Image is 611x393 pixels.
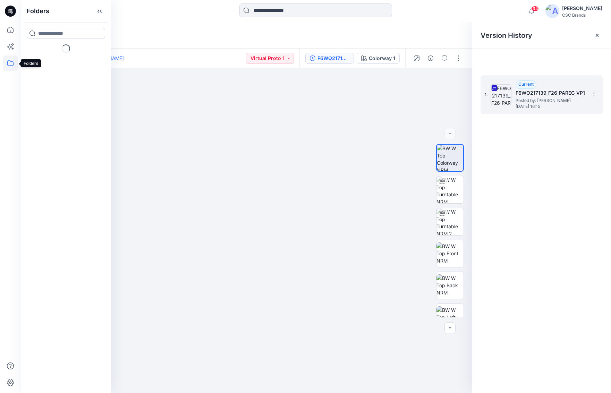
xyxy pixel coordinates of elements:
span: [DATE] 16:15 [516,104,585,109]
div: F6WO217139_F26_PAREG_VP1 [317,54,349,62]
span: Current [518,82,534,87]
h5: F6WO217139_F26_PAREG_VP1 [516,89,585,97]
div: [PERSON_NAME] [562,4,602,12]
button: F6WO217139_F26_PAREG_VP1 [305,53,354,64]
img: BW W Top Left NRM [436,306,464,328]
img: BW W Top Back NRM [436,274,464,296]
div: CSC Brands [562,12,602,18]
span: 34 [531,6,539,11]
span: 1. [485,92,488,98]
button: Close [594,33,600,38]
button: Colorway 1 [357,53,400,64]
button: Details [425,53,436,64]
img: BW W Top Turntable NRM [436,176,464,203]
img: BW W Top Turntable NRM 2 [436,208,464,235]
img: F6WO217139_F26_PAREG_VP1 [491,84,511,105]
img: avatar [545,4,559,18]
img: eyJhbGciOiJIUzI1NiIsImtpZCI6IjAiLCJzbHQiOiJzZXMiLCJ0eXAiOiJKV1QifQ.eyJkYXRhIjp7InR5cGUiOiJzdG9yYW... [84,68,409,393]
span: Version History [481,31,532,40]
img: BW W Top Front NRM [436,242,464,264]
span: Posted by: Susie Kim [516,97,585,104]
div: Colorway 1 [369,54,395,62]
img: BW W Top Colorway NRM [437,145,463,171]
